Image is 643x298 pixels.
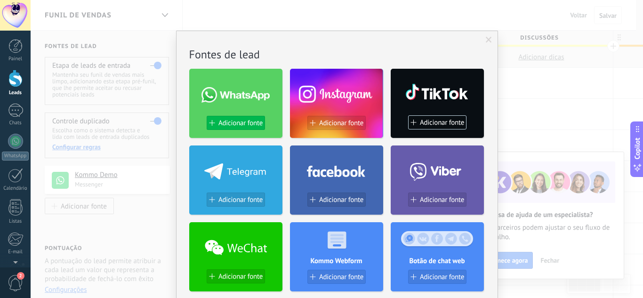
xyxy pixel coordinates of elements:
span: Adicionar fonte [319,119,363,127]
span: Adicionar fonte [319,273,363,281]
button: Adicionar fonte [408,193,466,207]
span: Adicionar fonte [420,196,464,204]
h4: Kommo Webform [290,257,383,266]
span: Adicionar fonte [420,273,464,281]
button: Adicionar fonte [408,270,466,284]
span: 2 [17,272,24,280]
button: Adicionar fonte [307,270,366,284]
span: Adicionar fonte [218,196,263,204]
h2: Fontes de lead [189,47,485,62]
span: Adicionar fonte [420,119,464,127]
span: Adicionar fonte [319,196,363,204]
button: Adicionar fonte [408,115,466,129]
div: WhatsApp [2,152,29,161]
span: Adicionar fonte [218,273,263,281]
span: Adicionar fonte [218,119,263,127]
button: Adicionar fonte [307,193,366,207]
h4: Botão de chat web [391,257,484,266]
div: Calendário [2,185,29,192]
span: Copilot [633,137,642,159]
div: E-mail [2,249,29,255]
button: Adicionar fonte [207,116,265,130]
div: Listas [2,218,29,225]
button: Adicionar fonte [207,269,265,283]
button: Adicionar fonte [307,116,366,130]
div: Chats [2,120,29,126]
button: Adicionar fonte [207,193,265,207]
div: Leads [2,90,29,96]
div: Painel [2,56,29,62]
